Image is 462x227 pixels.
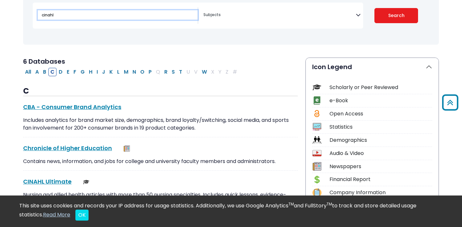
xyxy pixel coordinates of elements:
[75,210,89,221] button: Close
[312,123,321,131] img: Icon Statistics
[329,110,432,118] div: Open Access
[65,68,71,76] button: Filter Results E
[329,163,432,170] div: Newspapers
[23,158,298,165] p: Contains news, information, and jobs for college and university faculty members and administrators.
[72,68,78,76] button: Filter Results F
[33,68,41,76] button: Filter Results A
[41,68,48,76] button: Filter Results B
[19,202,443,221] div: This site uses cookies and records your IP address for usage statistics. Additionally, we use Goo...
[107,68,115,76] button: Filter Results K
[313,109,321,118] img: Icon Open Access
[329,136,432,144] div: Demographics
[312,96,321,105] img: Icon e-Book
[312,83,321,92] img: Icon Scholarly or Peer Reviewed
[79,68,87,76] button: Filter Results G
[329,150,432,157] div: Audio & Video
[312,136,321,144] img: Icon Demographics
[170,68,177,76] button: Filter Results S
[95,68,100,76] button: Filter Results I
[23,177,72,186] a: CINAHL Ultimate
[312,149,321,158] img: Icon Audio & Video
[57,68,64,76] button: Filter Results D
[440,97,460,108] a: Back to Top
[329,97,432,104] div: e-Book
[312,175,321,184] img: Icon Financial Report
[23,144,112,152] a: Chronicle of Higher Education
[329,176,432,183] div: Financial Report
[23,68,240,75] div: Alpha-list to filter by first letter of database name
[100,68,107,76] button: Filter Results J
[124,145,130,152] img: Newspapers
[131,68,138,76] button: Filter Results N
[38,10,198,20] input: Search database by title or keyword
[147,68,154,76] button: Filter Results P
[312,188,321,197] img: Icon Company Information
[329,123,432,131] div: Statistics
[200,68,209,76] button: Filter Results W
[23,68,33,76] button: All
[306,58,439,76] button: Icon Legend
[23,103,121,111] a: CBA - Consumer Brand Analytics
[329,189,432,196] div: Company Information
[288,201,294,207] sup: TM
[23,57,65,66] span: 6 Databases
[23,86,298,96] h3: C
[23,116,298,132] p: Includes analytics for brand market size, demographics, brand loyalty/switching, social media, an...
[115,68,122,76] button: Filter Results L
[138,68,146,76] button: Filter Results O
[23,191,298,206] p: Nursing and allied health articles with more than 50 nursing specialties. Includes quick lessons,...
[312,162,321,171] img: Icon Newspapers
[162,68,169,76] button: Filter Results R
[87,68,94,76] button: Filter Results H
[177,68,184,76] button: Filter Results T
[374,8,418,23] button: Submit for Search Results
[48,68,56,76] button: Filter Results C
[203,13,356,18] textarea: Search
[43,211,70,218] a: Read More
[83,179,90,185] img: Scholarly or Peer Reviewed
[329,84,432,91] div: Scholarly or Peer Reviewed
[327,201,332,207] sup: TM
[122,68,130,76] button: Filter Results M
